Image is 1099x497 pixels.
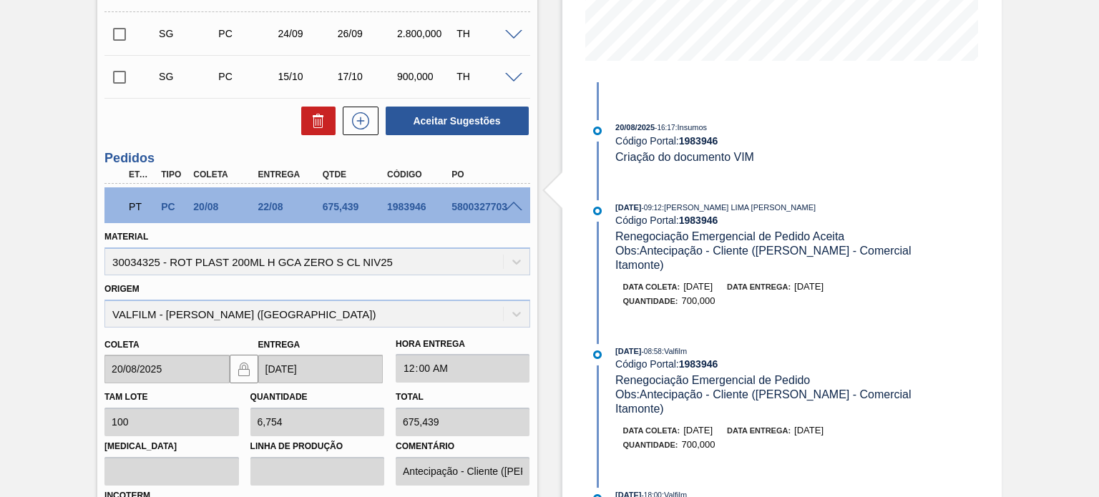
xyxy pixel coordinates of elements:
img: atual [593,127,602,135]
label: Linha de Produção [250,436,384,457]
label: Coleta [104,340,139,350]
label: Entrega [258,340,301,350]
span: : [PERSON_NAME] LIMA [PERSON_NAME] [662,203,816,212]
label: Total [396,392,424,402]
div: 20/08/2025 [190,201,260,212]
div: Código Portal: [615,135,955,147]
div: 22/08/2025 [255,201,326,212]
div: 17/10/2025 [334,71,399,82]
div: Pedido de Compra [157,201,190,212]
div: Código Portal: [615,358,955,370]
strong: 1983946 [679,135,718,147]
div: TH [453,71,518,82]
span: Quantidade : [623,441,678,449]
label: Hora Entrega [396,334,529,355]
span: - 16:17 [655,124,675,132]
div: 15/10/2025 [275,71,340,82]
div: 24/09/2025 [275,28,340,39]
div: TH [453,28,518,39]
span: Criação do documento VIM [615,151,754,163]
span: Renegociação Emergencial de Pedido Aceita [615,230,844,242]
span: 700,000 [682,295,715,306]
div: PO [448,169,519,179]
strong: 1983946 [679,358,718,370]
div: 5800327703 [448,201,519,212]
label: [MEDICAL_DATA] [104,436,238,457]
h3: Pedidos [104,151,529,166]
button: Aceitar Sugestões [386,107,529,135]
span: [DATE] [794,425,824,436]
span: 700,000 [682,439,715,450]
div: Excluir Sugestões [294,107,336,135]
div: Sugestão Criada [155,28,220,39]
label: Comentário [396,436,529,457]
div: Código [384,169,454,179]
span: Quantidade : [623,297,678,305]
div: 675,439 [319,201,390,212]
label: Origem [104,284,140,294]
div: Entrega [255,169,326,179]
span: : Valfilm [662,347,687,355]
div: Coleta [190,169,260,179]
div: 900,000 [394,71,459,82]
span: - 08:58 [642,348,662,355]
span: [DATE] [683,425,713,436]
div: Código Portal: [615,215,955,226]
div: Aceitar Sugestões [378,105,530,137]
label: Tam lote [104,392,147,402]
label: Material [104,232,148,242]
img: atual [593,350,602,359]
span: 20/08/2025 [615,123,655,132]
div: Pedido de Compra [215,28,280,39]
span: Data coleta: [623,426,680,435]
button: locked [230,355,258,383]
p: PT [129,201,154,212]
div: Nova sugestão [336,107,378,135]
span: : Insumos [675,123,707,132]
div: 1983946 [384,201,454,212]
span: Obs: Antecipação - Cliente ([PERSON_NAME] - Comercial Itamonte) [615,245,914,271]
div: Pedido de Compra [215,71,280,82]
span: Renegociação Emergencial de Pedido [615,374,810,386]
div: 2.800,000 [394,28,459,39]
input: dd/mm/yyyy [104,355,229,383]
span: Obs: Antecipação - Cliente ([PERSON_NAME] - Comercial Itamonte) [615,388,914,415]
strong: 1983946 [679,215,718,226]
span: Data coleta: [623,282,680,291]
div: Sugestão Criada [155,71,220,82]
label: Quantidade [250,392,308,402]
div: Etapa [125,169,157,179]
img: atual [593,207,602,215]
img: locked [235,360,253,378]
span: [DATE] [683,281,713,292]
span: Data entrega: [727,282,791,291]
div: Pedido em Trânsito [125,191,157,222]
span: [DATE] [794,281,824,292]
div: Qtde [319,169,390,179]
span: Data entrega: [727,426,791,435]
div: Tipo [157,169,190,179]
div: 26/09/2025 [334,28,399,39]
span: [DATE] [615,203,641,212]
span: - 09:12 [642,204,662,212]
span: [DATE] [615,347,641,355]
input: dd/mm/yyyy [258,355,383,383]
